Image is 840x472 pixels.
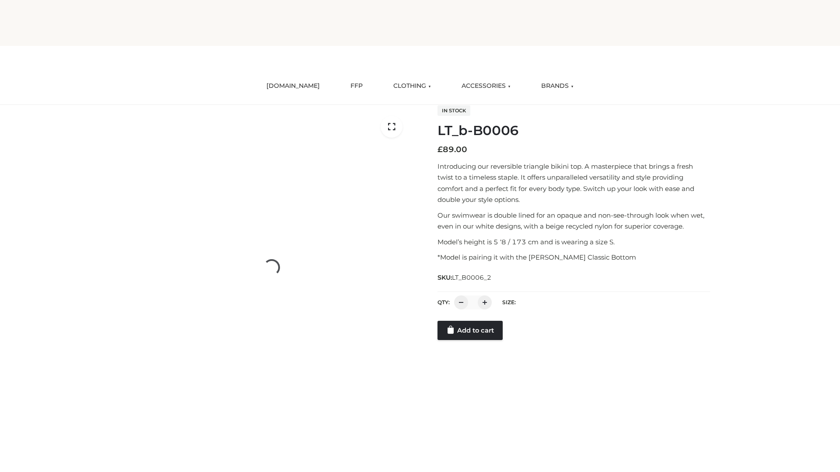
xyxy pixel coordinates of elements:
a: ACCESSORIES [455,76,517,96]
label: QTY: [437,299,450,305]
a: CLOTHING [387,76,437,96]
a: [DOMAIN_NAME] [260,76,326,96]
span: LT_B0006_2 [452,274,491,281]
span: £ [437,145,443,154]
p: Model’s height is 5 ‘8 / 173 cm and is wearing a size S. [437,236,710,248]
label: Size: [502,299,516,305]
span: SKU: [437,272,492,283]
a: Add to cart [437,321,503,340]
p: *Model is pairing it with the [PERSON_NAME] Classic Bottom [437,252,710,263]
bdi: 89.00 [437,145,467,154]
span: In stock [437,105,470,116]
a: BRANDS [535,76,580,96]
a: FFP [344,76,369,96]
p: Introducing our reversible triangle bikini top. A masterpiece that brings a fresh twist to a time... [437,161,710,205]
p: Our swimwear is double lined for an opaque and non-see-through look when wet, even in our white d... [437,210,710,232]
h1: LT_b-B0006 [437,123,710,139]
